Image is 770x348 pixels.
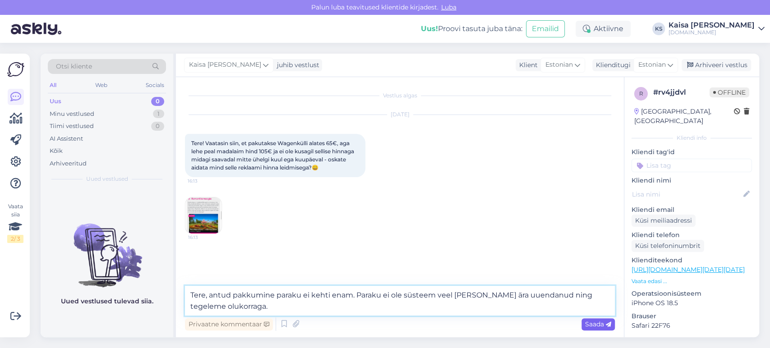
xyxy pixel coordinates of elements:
[185,92,615,100] div: Vestlus algas
[632,277,752,285] p: Vaata edasi ...
[652,23,665,35] div: KS
[632,205,752,215] p: Kliendi email
[682,59,751,71] div: Arhiveeri vestlus
[669,22,755,29] div: Kaisa [PERSON_NAME]
[639,90,643,97] span: r
[188,178,221,184] span: 16:13
[632,134,752,142] div: Kliendi info
[632,215,696,227] div: Küsi meiliaadressi
[50,134,83,143] div: AI Assistent
[632,289,752,298] p: Operatsioonisüsteem
[185,286,615,316] textarea: Tere, antud pakkumine paraku ei kehti enam. Paraku ei ole süsteem veel [PERSON_NAME] ära uuendanu...
[61,297,153,306] p: Uued vestlused tulevad siia.
[710,87,749,97] span: Offline
[50,97,61,106] div: Uus
[632,311,752,321] p: Brauser
[516,60,538,70] div: Klient
[7,61,24,78] img: Askly Logo
[585,320,611,328] span: Saada
[41,207,173,288] img: No chats
[653,87,710,98] div: # rv4jjdvl
[632,230,752,240] p: Kliendi telefon
[632,266,745,274] a: [URL][DOMAIN_NAME][DATE][DATE]
[632,176,752,185] p: Kliendi nimi
[151,122,164,131] div: 0
[93,79,109,91] div: Web
[7,202,23,243] div: Vaata siia
[50,147,63,156] div: Kõik
[185,197,221,234] img: Attachment
[50,122,94,131] div: Tiimi vestlused
[421,23,522,34] div: Proovi tasuta juba täna:
[526,20,565,37] button: Emailid
[189,60,261,70] span: Kaisa [PERSON_NAME]
[153,110,164,119] div: 1
[632,147,752,157] p: Kliendi tag'id
[50,110,94,119] div: Minu vestlused
[632,321,752,330] p: Safari 22F76
[191,140,355,171] span: Tere! Vaatasin siin, et pakutakse Wagenkülli alates 65€, aga lehe peal madalaim hind 105€ ja ei o...
[144,79,166,91] div: Socials
[185,318,273,330] div: Privaatne kommentaar
[638,60,666,70] span: Estonian
[669,22,765,36] a: Kaisa [PERSON_NAME][DOMAIN_NAME]
[50,159,87,168] div: Arhiveeritud
[188,234,222,241] span: 16:13
[632,256,752,265] p: Klienditeekond
[576,21,631,37] div: Aktiivne
[632,240,704,252] div: Küsi telefoninumbrit
[273,60,319,70] div: juhib vestlust
[632,298,752,308] p: iPhone OS 18.5
[438,3,459,11] span: Luba
[86,175,128,183] span: Uued vestlused
[634,107,734,126] div: [GEOGRAPHIC_DATA], [GEOGRAPHIC_DATA]
[56,62,92,71] span: Otsi kliente
[151,97,164,106] div: 0
[421,24,438,33] b: Uus!
[48,79,58,91] div: All
[185,110,615,119] div: [DATE]
[592,60,631,70] div: Klienditugi
[632,159,752,172] input: Lisa tag
[545,60,573,70] span: Estonian
[7,235,23,243] div: 2 / 3
[669,29,755,36] div: [DOMAIN_NAME]
[632,189,742,199] input: Lisa nimi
